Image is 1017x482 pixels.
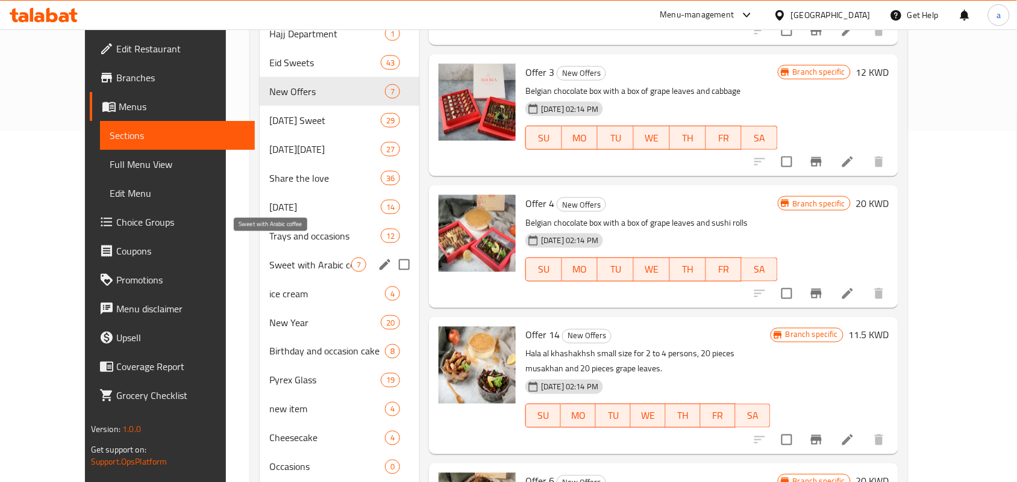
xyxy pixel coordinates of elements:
a: Edit Restaurant [90,34,255,63]
a: Branches [90,63,255,92]
span: New Offers [563,329,611,343]
div: Share the love [269,171,381,185]
span: SA [746,261,773,278]
span: FR [711,129,737,147]
button: Branch-specific-item [802,147,831,176]
a: Grocery Checklist [90,381,255,410]
img: Offer 4 [439,195,516,272]
div: new item4 [260,395,419,424]
div: Kuwait National Day [269,142,381,156]
div: items [351,258,366,272]
div: Trays and occasions [269,229,381,243]
span: 43 [381,57,399,69]
span: Edit Menu [110,186,245,200]
span: Grocery Checklist [116,388,245,403]
button: FR [706,126,742,150]
span: [DATE] 02:14 PM [536,104,603,115]
span: 8 [386,346,399,357]
div: [DATE]14 [260,193,419,221]
img: Offer 3 [439,64,516,141]
span: MO [567,129,593,147]
span: Occasions [269,460,385,474]
div: items [381,315,400,330]
span: 12 [381,230,399,242]
span: Branches [116,70,245,85]
button: SA [742,258,778,282]
span: Full Menu View [110,157,245,171]
button: MO [562,126,598,150]
div: New Offers [269,84,385,99]
span: WE [639,261,665,278]
span: 4 [386,288,399,300]
button: delete [865,147,893,176]
span: Edit Restaurant [116,42,245,56]
div: items [385,460,400,474]
button: Branch-specific-item [802,425,831,454]
span: [DATE][DATE] [269,142,381,156]
button: MO [561,404,596,428]
p: Hala al khashakhsh small size for 2 to 4 persons, 20 pieces musakhan and 20 pieces grape leaves. [525,347,771,377]
span: ice cream [269,286,385,301]
span: FR [711,261,737,278]
span: 36 [381,173,399,184]
div: items [381,373,400,388]
div: Eid Sweets43 [260,48,419,77]
div: items [381,171,400,185]
span: New Offers [557,198,606,212]
span: WE [636,407,661,425]
span: Sections [110,128,245,143]
button: WE [631,404,666,428]
span: TU [602,129,629,147]
button: delete [865,279,893,308]
div: [GEOGRAPHIC_DATA] [791,8,871,22]
div: new item [269,402,385,416]
span: Select to update [774,149,800,175]
a: Promotions [90,265,255,294]
div: Hajj Department [269,26,385,41]
button: delete [865,16,893,45]
span: FR [706,407,731,425]
span: 4 [386,404,399,415]
div: items [385,431,400,445]
span: Select to update [774,281,800,306]
span: 1.0.0 [122,421,141,437]
img: Offer 14 [439,327,516,404]
a: Sections [100,121,255,150]
span: Birthday and occasion cake [269,344,385,359]
span: 29 [381,115,399,126]
span: MO [567,261,593,278]
div: New Offers [557,197,606,212]
span: TH [675,261,701,278]
span: Promotions [116,273,245,287]
span: TH [675,129,701,147]
span: New Year [269,315,381,330]
span: SU [531,129,557,147]
span: Cheesecake [269,431,385,445]
div: items [385,402,400,416]
h6: 20 KWD [856,195,889,212]
div: Eid Sweets [269,55,381,70]
p: Belgian chocolate box with a box of grape leaves and cabbage [525,84,778,99]
div: New Offers7 [260,77,419,106]
span: 7 [386,86,399,97]
a: Support.OpsPlatform [91,454,167,469]
span: 20 [381,317,399,329]
button: SU [525,126,562,150]
span: Branch specific [788,198,850,209]
span: a [997,8,1001,22]
button: TH [666,404,701,428]
span: 14 [381,202,399,213]
div: items [381,55,400,70]
span: Sweet with Arabic coffee [269,258,351,272]
span: [DATE] 02:14 PM [536,235,603,246]
button: WE [634,126,670,150]
span: SU [531,261,557,278]
button: SA [742,126,778,150]
span: Select to update [774,18,800,43]
button: TH [670,126,706,150]
span: [DATE] 02:14 PM [536,382,603,393]
span: TU [601,407,626,425]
